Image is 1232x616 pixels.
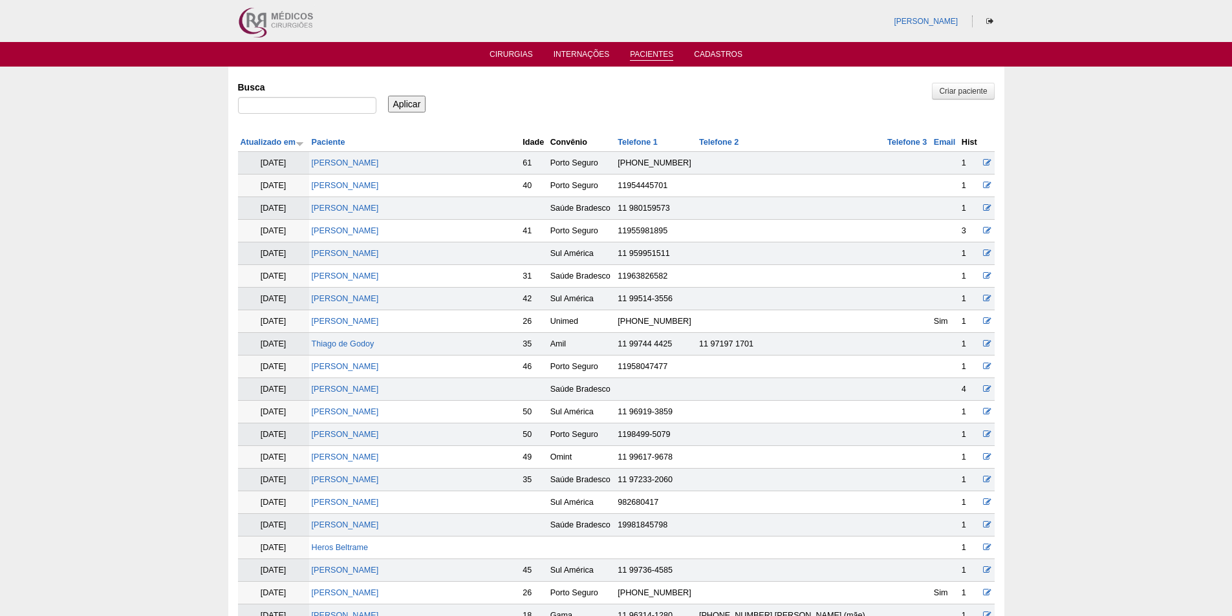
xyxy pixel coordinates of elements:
td: 1 [959,491,980,514]
a: Cirurgias [490,50,533,63]
a: [PERSON_NAME] [312,158,379,167]
a: Telefone 1 [618,138,657,147]
input: Aplicar [388,96,426,112]
td: 1 [959,536,980,559]
td: 11 96919-3859 [615,401,697,423]
a: [PERSON_NAME] [312,181,379,190]
td: Saúde Bradesco [548,514,616,536]
th: Convênio [548,133,616,152]
td: 11 980159573 [615,197,697,220]
td: 11 99617-9678 [615,446,697,469]
label: Busca [238,81,376,94]
td: [DATE] [238,220,309,242]
a: [PERSON_NAME] [312,271,379,281]
td: 4 [959,378,980,401]
td: [PHONE_NUMBER] [615,310,697,333]
td: 11 99744 4425 [615,333,697,356]
td: 1 [959,242,980,265]
td: Saúde Bradesco [548,265,616,288]
td: 1198499-5079 [615,423,697,446]
i: Sair [986,17,993,25]
td: [DATE] [238,536,309,559]
td: 26 [520,582,547,604]
a: Internações [554,50,610,63]
a: [PERSON_NAME] [312,520,379,529]
a: [PERSON_NAME] [312,294,379,303]
td: [DATE] [238,378,309,401]
td: 11 97197 1701 [697,333,885,356]
a: [PERSON_NAME] [312,204,379,213]
td: [DATE] [238,491,309,514]
td: [DATE] [238,559,309,582]
td: 1 [959,310,980,333]
a: [PERSON_NAME] [312,407,379,416]
a: [PERSON_NAME] [312,385,379,394]
td: 1 [959,265,980,288]
a: Criar paciente [932,83,994,100]
td: Porto Seguro [548,220,616,242]
a: [PERSON_NAME] [312,430,379,439]
td: [DATE] [238,582,309,604]
td: [DATE] [238,310,309,333]
a: [PERSON_NAME] [312,566,379,575]
td: Saúde Bradesco [548,197,616,220]
td: 35 [520,469,547,491]
td: Sul América [548,401,616,423]
td: [DATE] [238,446,309,469]
td: Porto Seguro [548,582,616,604]
td: 11 99736-4585 [615,559,697,582]
td: 26 [520,310,547,333]
td: 1 [959,401,980,423]
td: [DATE] [238,175,309,197]
th: Idade [520,133,547,152]
td: 1 [959,288,980,310]
input: Digite os termos que você deseja procurar. [238,97,376,114]
td: 1 [959,356,980,378]
td: 1 [959,152,980,175]
td: 1 [959,514,980,536]
td: [DATE] [238,401,309,423]
td: Unimed [548,310,616,333]
a: Cadastros [694,50,742,63]
td: 31 [520,265,547,288]
a: [PERSON_NAME] [312,588,379,597]
a: Paciente [312,138,345,147]
a: [PERSON_NAME] [312,362,379,371]
td: Sul América [548,288,616,310]
td: 42 [520,288,547,310]
td: [DATE] [238,514,309,536]
td: 50 [520,423,547,446]
td: 1 [959,582,980,604]
td: 1 [959,469,980,491]
td: 49 [520,446,547,469]
td: 11 99514-3556 [615,288,697,310]
td: Amil [548,333,616,356]
td: 45 [520,559,547,582]
a: Atualizado em [241,138,304,147]
td: [DATE] [238,469,309,491]
a: Pacientes [630,50,673,61]
a: Telefone 2 [699,138,739,147]
td: [PHONE_NUMBER] [615,582,697,604]
td: Sul América [548,559,616,582]
td: Porto Seguro [548,152,616,175]
td: [PHONE_NUMBER] [615,152,697,175]
a: Thiago de Godoy [312,339,374,348]
td: 50 [520,401,547,423]
td: 11963826582 [615,265,697,288]
td: 11954445701 [615,175,697,197]
td: 11955981895 [615,220,697,242]
a: Heros Beltrame [312,543,369,552]
td: [DATE] [238,265,309,288]
td: 41 [520,220,547,242]
td: 1 [959,197,980,220]
td: 3 [959,220,980,242]
a: [PERSON_NAME] [312,498,379,507]
a: [PERSON_NAME] [312,249,379,258]
td: 1 [959,559,980,582]
td: [DATE] [238,356,309,378]
td: [DATE] [238,333,309,356]
td: Sim [931,582,959,604]
td: Sul América [548,491,616,514]
a: [PERSON_NAME] [312,226,379,235]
